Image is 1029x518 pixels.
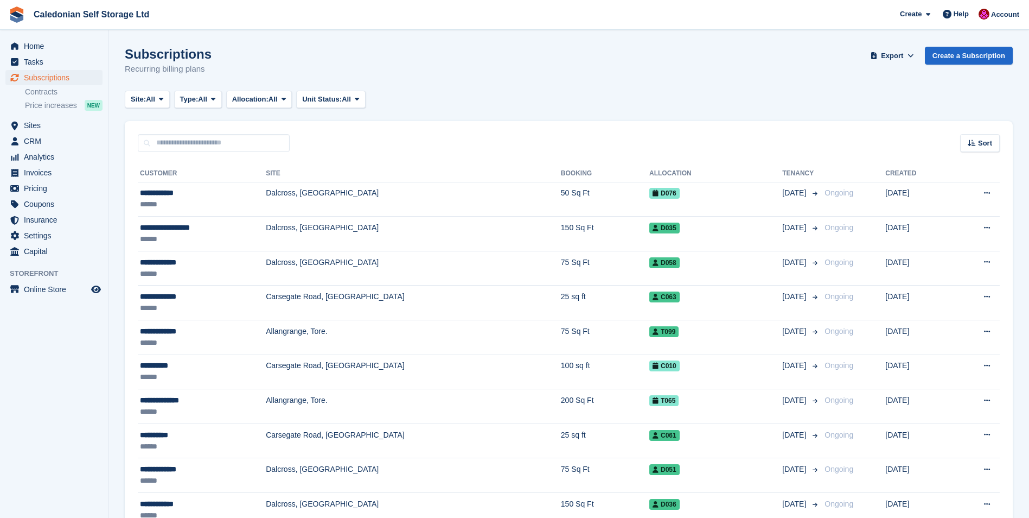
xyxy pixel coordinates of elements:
span: T065 [649,395,679,406]
span: C063 [649,292,680,302]
span: Insurance [24,212,89,228]
span: D035 [649,223,680,233]
td: Dalcross, [GEOGRAPHIC_DATA] [266,458,561,493]
td: Dalcross, [GEOGRAPHIC_DATA] [266,251,561,286]
a: menu [5,54,103,70]
img: Donald Mathieson [979,9,989,20]
td: Carsegate Road, [GEOGRAPHIC_DATA] [266,286,561,320]
a: Create a Subscription [925,47,1013,65]
a: Preview store [90,283,103,296]
span: Type: [180,94,199,105]
span: Invoices [24,165,89,180]
span: Ongoing [825,431,853,439]
button: Type: All [174,91,222,109]
span: [DATE] [782,326,808,337]
span: Storefront [10,268,108,279]
span: [DATE] [782,464,808,475]
a: menu [5,134,103,149]
span: Tasks [24,54,89,70]
td: [DATE] [885,251,951,286]
span: Ongoing [825,500,853,508]
a: menu [5,165,103,180]
td: [DATE] [885,458,951,493]
td: 150 Sq Ft [561,217,649,251]
span: All [342,94,351,105]
span: [DATE] [782,498,808,510]
span: Site: [131,94,146,105]
td: 200 Sq Ft [561,389,649,424]
p: Recurring billing plans [125,63,212,75]
span: Ongoing [825,188,853,197]
a: menu [5,70,103,85]
a: menu [5,118,103,133]
td: 100 sq ft [561,355,649,389]
span: T099 [649,326,679,337]
th: Tenancy [782,165,820,182]
a: menu [5,181,103,196]
td: 75 Sq Ft [561,458,649,493]
td: 75 Sq Ft [561,251,649,286]
td: Carsegate Road, [GEOGRAPHIC_DATA] [266,424,561,458]
a: menu [5,149,103,165]
button: Export [868,47,916,65]
td: 75 Sq Ft [561,320,649,355]
a: menu [5,244,103,259]
span: Home [24,39,89,54]
span: Ongoing [825,258,853,267]
span: [DATE] [782,395,808,406]
a: Caledonian Self Storage Ltd [29,5,154,23]
span: D036 [649,499,680,510]
span: [DATE] [782,187,808,199]
span: Ongoing [825,292,853,301]
a: menu [5,39,103,54]
td: [DATE] [885,424,951,458]
span: All [198,94,207,105]
td: [DATE] [885,217,951,251]
a: Contracts [25,87,103,97]
span: Create [900,9,922,20]
td: 25 sq ft [561,424,649,458]
span: [DATE] [782,291,808,302]
th: Customer [138,165,266,182]
a: menu [5,197,103,212]
span: Ongoing [825,327,853,336]
span: [DATE] [782,429,808,441]
td: Dalcross, [GEOGRAPHIC_DATA] [266,182,561,217]
img: stora-icon-8386f47178a22dfd0bd8f6a31ec36ba5ce8667c1dd55bd0f319d3a0aa187defe.svg [9,7,25,23]
span: Coupons [24,197,89,212]
span: Sites [24,118,89,133]
div: NEW [85,100,103,111]
span: Analytics [24,149,89,165]
span: Ongoing [825,223,853,232]
td: 25 sq ft [561,286,649,320]
span: [DATE] [782,222,808,233]
span: CRM [24,134,89,149]
button: Allocation: All [226,91,292,109]
a: menu [5,212,103,228]
span: Pricing [24,181,89,196]
span: Help [954,9,969,20]
span: Ongoing [825,361,853,370]
td: Allangrange, Tore. [266,320,561,355]
span: All [269,94,278,105]
button: Unit Status: All [296,91,365,109]
span: Ongoing [825,465,853,473]
td: 50 Sq Ft [561,182,649,217]
span: Unit Status: [302,94,342,105]
td: Allangrange, Tore. [266,389,561,424]
span: Online Store [24,282,89,297]
a: menu [5,282,103,297]
td: Carsegate Road, [GEOGRAPHIC_DATA] [266,355,561,389]
td: [DATE] [885,320,951,355]
span: Ongoing [825,396,853,405]
span: Account [991,9,1019,20]
button: Site: All [125,91,170,109]
span: Subscriptions [24,70,89,85]
span: Export [881,50,903,61]
th: Allocation [649,165,782,182]
th: Created [885,165,951,182]
th: Site [266,165,561,182]
td: Dalcross, [GEOGRAPHIC_DATA] [266,217,561,251]
td: [DATE] [885,182,951,217]
span: [DATE] [782,360,808,371]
